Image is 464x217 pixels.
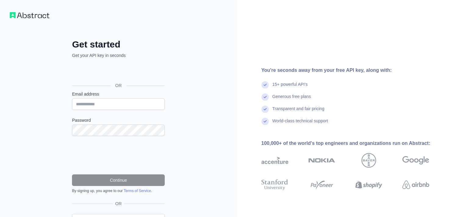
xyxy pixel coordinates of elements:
[261,140,449,147] div: 100,000+ of the world's top engineers and organizations run on Abstract:
[402,178,429,191] img: airbnb
[124,189,151,193] a: Terms of Service
[402,153,429,168] img: google
[261,118,269,125] img: check mark
[110,82,127,89] span: OR
[72,91,165,97] label: Email address
[72,39,165,50] h2: Get started
[72,117,165,123] label: Password
[261,67,449,74] div: You're seconds away from your free API key, along with:
[113,201,124,207] span: OR
[72,143,165,167] iframe: reCAPTCHA
[272,118,328,130] div: World-class technical support
[261,81,269,89] img: check mark
[355,178,382,191] img: shopify
[261,178,288,191] img: stanford university
[72,52,165,58] p: Get your API key in seconds
[261,153,288,168] img: accenture
[10,12,49,18] img: Workflow
[272,93,311,106] div: Generous free plans
[69,65,167,79] iframe: Sign in with Google Button
[272,81,308,93] div: 15+ powerful API's
[261,93,269,101] img: check mark
[361,153,376,168] img: bayer
[72,188,165,193] div: By signing up, you agree to our .
[272,106,325,118] div: Transparent and fair pricing
[261,106,269,113] img: check mark
[72,174,165,186] button: Continue
[308,178,335,191] img: payoneer
[308,153,335,168] img: nokia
